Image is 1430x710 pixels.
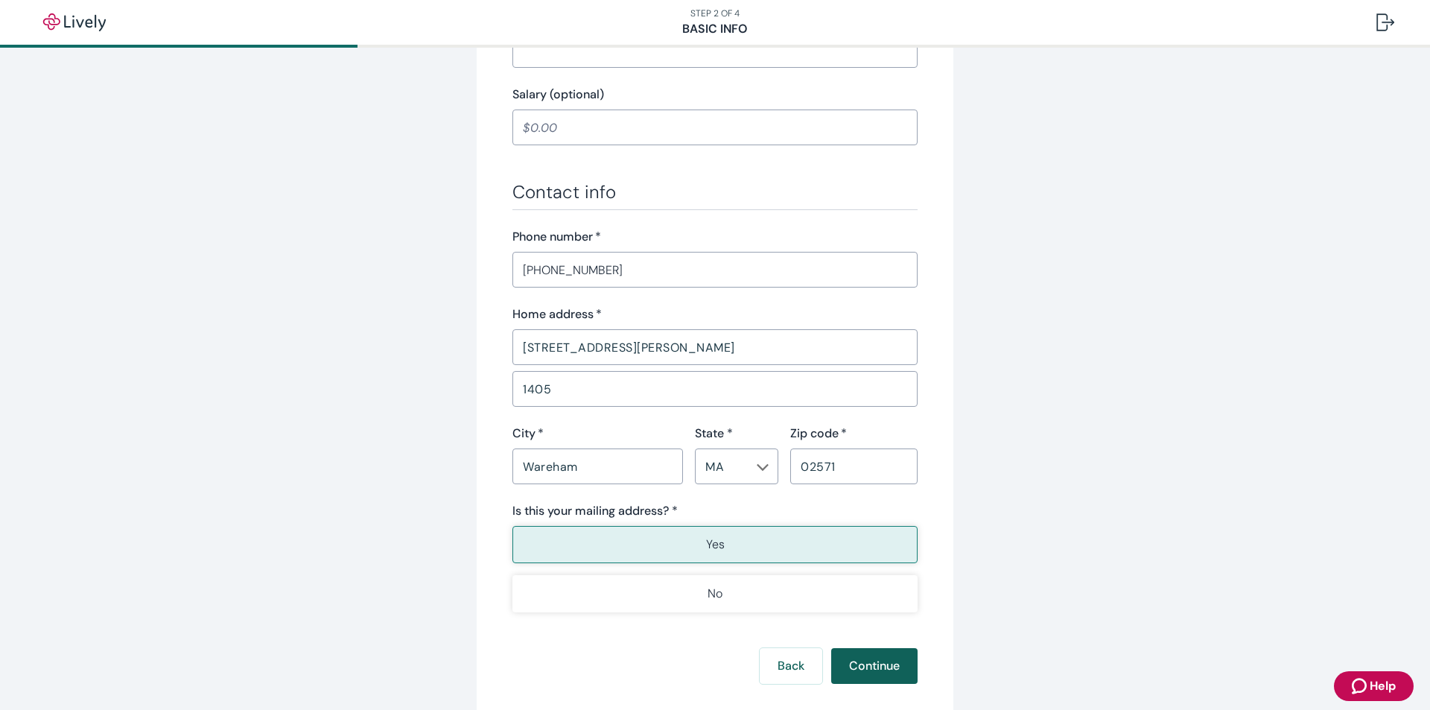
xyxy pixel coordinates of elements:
[512,526,918,563] button: Yes
[708,585,722,603] p: No
[699,456,749,477] input: --
[706,536,725,554] p: Yes
[755,460,770,475] button: Open
[512,112,918,142] input: $0.00
[512,255,918,285] input: (555) 555-5555
[1352,677,1370,695] svg: Zendesk support icon
[512,332,918,362] input: Address line 1
[757,461,769,473] svg: Chevron icon
[1370,677,1396,695] span: Help
[1364,4,1406,40] button: Log out
[760,648,822,684] button: Back
[512,374,918,404] input: Address line 2
[33,13,116,31] img: Lively
[512,305,602,323] label: Home address
[831,648,918,684] button: Continue
[1334,671,1414,701] button: Zendesk support iconHelp
[512,502,678,520] label: Is this your mailing address? *
[512,451,683,481] input: City
[790,425,847,443] label: Zip code
[512,86,604,104] label: Salary (optional)
[512,575,918,612] button: No
[695,425,733,443] label: State *
[512,228,601,246] label: Phone number
[512,425,544,443] label: City
[512,181,918,203] h3: Contact info
[790,451,918,481] input: Zip code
